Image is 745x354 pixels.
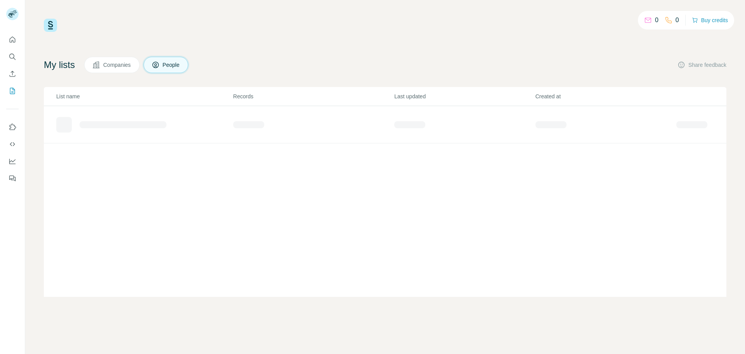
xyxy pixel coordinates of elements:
button: Feedback [6,171,19,185]
h4: My lists [44,59,75,71]
p: Created at [535,92,676,100]
p: Last updated [394,92,534,100]
button: Search [6,50,19,64]
button: My lists [6,84,19,98]
p: 0 [676,16,679,25]
button: Share feedback [677,61,726,69]
p: List name [56,92,232,100]
button: Buy credits [692,15,728,26]
button: Dashboard [6,154,19,168]
p: Records [233,92,393,100]
span: Companies [103,61,132,69]
button: Enrich CSV [6,67,19,81]
button: Quick start [6,33,19,47]
button: Use Surfe on LinkedIn [6,120,19,134]
span: People [163,61,180,69]
p: 0 [655,16,658,25]
img: Surfe Logo [44,19,57,32]
button: Use Surfe API [6,137,19,151]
